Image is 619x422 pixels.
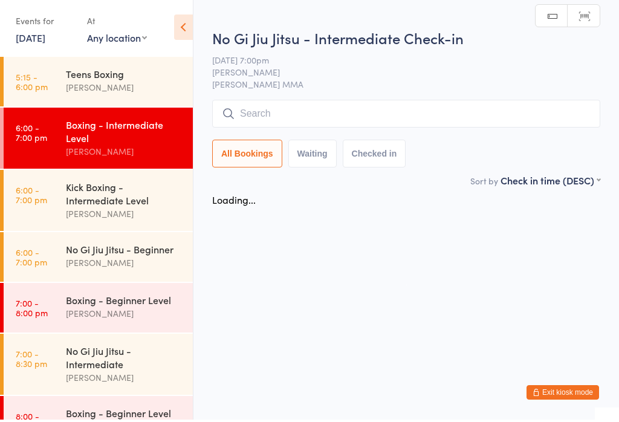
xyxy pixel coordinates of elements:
div: Events for [16,13,75,33]
div: Any location [87,33,147,47]
span: [PERSON_NAME] [212,68,582,80]
div: Boxing - Beginner Level [66,296,183,309]
a: 6:00 -7:00 pmKick Boxing - Intermediate Level[PERSON_NAME] [4,172,193,233]
div: [PERSON_NAME] [66,373,183,387]
div: [PERSON_NAME] [66,209,183,223]
button: Exit kiosk mode [527,388,599,402]
time: 6:00 - 7:00 pm [16,125,47,144]
button: All Bookings [212,142,282,170]
input: Search [212,102,600,130]
time: 7:00 - 8:00 pm [16,300,48,320]
time: 6:00 - 7:00 pm [16,187,47,207]
div: Kick Boxing - Intermediate Level [66,183,183,209]
time: 6:00 - 7:00 pm [16,250,47,269]
button: Waiting [288,142,337,170]
div: [PERSON_NAME] [66,309,183,323]
div: Boxing - Beginner Level [66,409,183,422]
button: Checked in [343,142,406,170]
a: 6:00 -7:00 pmBoxing - Intermediate Level[PERSON_NAME] [4,110,193,171]
a: 6:00 -7:00 pmNo Gi Jiu Jitsu - Beginner[PERSON_NAME] [4,235,193,284]
a: 7:00 -8:00 pmBoxing - Beginner Level[PERSON_NAME] [4,285,193,335]
time: 7:00 - 8:30 pm [16,351,47,371]
div: Boxing - Intermediate Level [66,120,183,147]
div: Check in time (DESC) [501,176,600,189]
div: Teens Boxing [66,70,183,83]
span: [DATE] 7:00pm [212,56,582,68]
div: [PERSON_NAME] [66,83,183,97]
div: [PERSON_NAME] [66,258,183,272]
a: [DATE] [16,33,45,47]
time: 5:15 - 6:00 pm [16,74,48,94]
div: At [87,13,147,33]
div: No Gi Jiu Jitsu - Intermediate [66,346,183,373]
label: Sort by [470,177,498,189]
span: [PERSON_NAME] MMA [212,80,600,93]
a: 5:15 -6:00 pmTeens Boxing[PERSON_NAME] [4,59,193,109]
h2: No Gi Jiu Jitsu - Intermediate Check-in [212,30,600,50]
div: No Gi Jiu Jitsu - Beginner [66,245,183,258]
a: 7:00 -8:30 pmNo Gi Jiu Jitsu - Intermediate[PERSON_NAME] [4,336,193,397]
div: [PERSON_NAME] [66,147,183,161]
div: Loading... [212,195,256,209]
